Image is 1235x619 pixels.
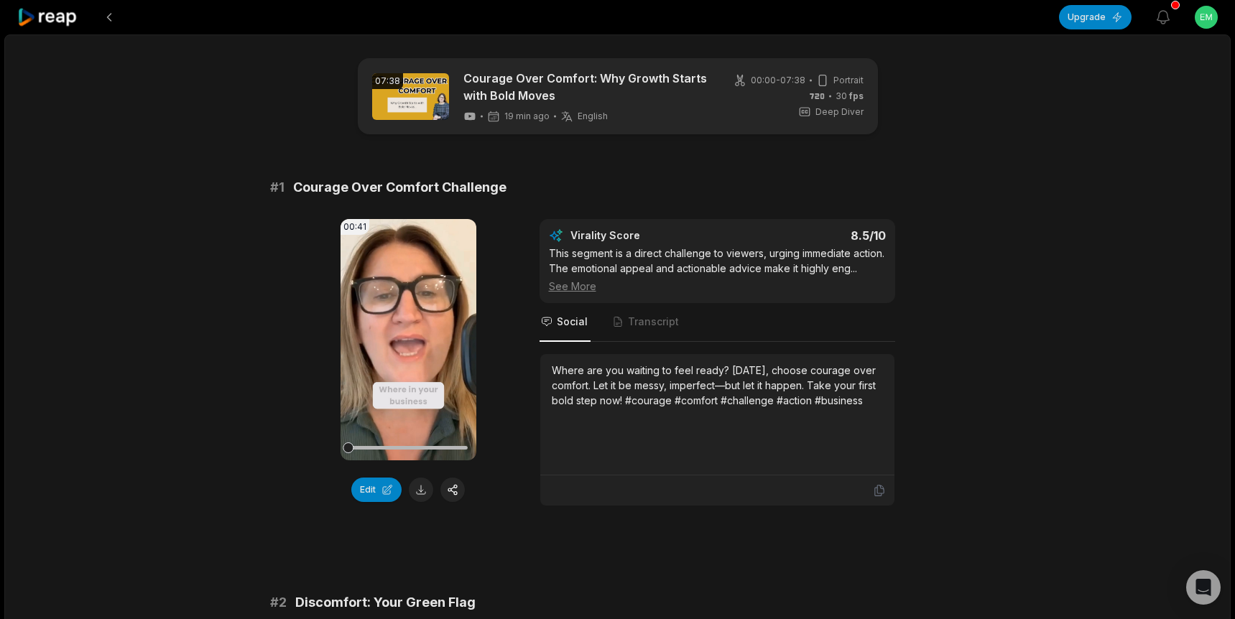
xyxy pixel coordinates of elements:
[815,106,864,118] span: Deep Diver
[849,90,864,101] span: fps
[504,111,550,122] span: 19 min ago
[351,478,402,502] button: Edit
[557,315,588,329] span: Social
[628,315,679,329] span: Transcript
[731,228,886,243] div: 8.5 /10
[295,592,476,613] span: Discomfort: Your Green Flag
[833,74,864,87] span: Portrait
[549,246,886,294] div: This segment is a direct challenge to viewers, urging immediate action. The emotional appeal and ...
[463,70,711,104] a: Courage Over Comfort: Why Growth Starts with Bold Moves
[293,177,507,197] span: Courage Over Comfort Challenge
[1059,5,1132,29] button: Upgrade
[570,228,725,243] div: Virality Score
[1186,570,1221,605] div: Open Intercom Messenger
[751,74,805,87] span: 00:00 - 07:38
[341,219,476,460] video: Your browser does not support mp4 format.
[552,363,883,408] div: Where are you waiting to feel ready? [DATE], choose courage over comfort. Let it be messy, imperf...
[549,279,886,294] div: See More
[578,111,608,122] span: English
[540,303,895,342] nav: Tabs
[270,592,287,613] span: # 2
[836,90,864,103] span: 30
[270,177,285,197] span: # 1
